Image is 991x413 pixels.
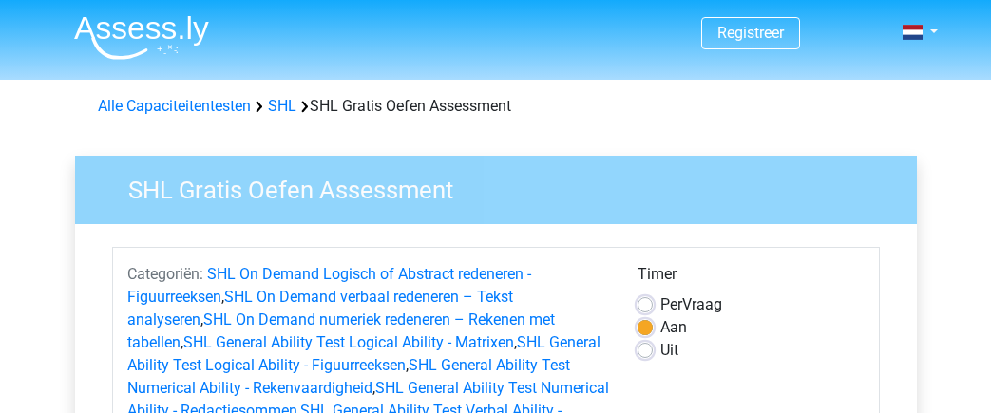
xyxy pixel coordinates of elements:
[660,293,722,316] label: Vraag
[105,168,903,205] h3: SHL Gratis Oefen Assessment
[98,97,251,115] a: Alle Capaciteitentesten
[660,316,687,339] label: Aan
[183,333,514,351] a: SHL General Ability Test Logical Ability - Matrixen
[717,24,784,42] a: Registreer
[660,295,682,313] span: Per
[660,339,678,362] label: Uit
[268,97,296,115] a: SHL
[127,310,555,351] a: SHL On Demand numeriek redeneren – Rekenen met tabellen
[127,265,531,306] a: SHL On Demand Logisch of Abstract redeneren - Figuurreeksen
[127,288,513,329] a: SHL On Demand verbaal redeneren – Tekst analyseren
[127,265,203,283] span: Categoriën:
[638,263,865,293] div: Timer
[74,15,209,60] img: Assessly
[90,95,902,118] div: SHL Gratis Oefen Assessment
